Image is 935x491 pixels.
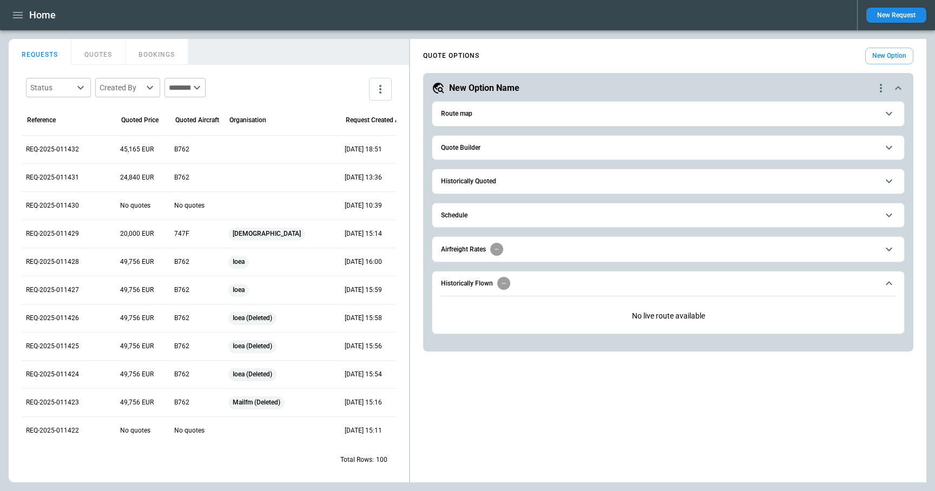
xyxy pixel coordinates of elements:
[228,389,285,416] span: Mailfm (Deleted)
[345,257,382,267] p: 19 Sep 2025 16:00
[120,398,154,407] p: 49,756 EUR
[345,370,382,379] p: 19 Sep 2025 15:54
[26,173,79,182] p: REQ-2025-011431
[228,361,276,388] span: Ioea (Deleted)
[174,314,189,323] p: B762
[345,201,382,210] p: 23 Sep 2025 10:39
[71,39,126,65] button: QUOTES
[228,248,249,276] span: Ioea
[345,342,382,351] p: 19 Sep 2025 15:56
[174,286,189,295] p: B762
[345,426,382,435] p: 19 Sep 2025 15:11
[346,116,420,124] div: Request Created At (UTC)
[120,229,154,238] p: 20,000 EUR
[340,455,374,465] p: Total Rows:
[441,303,896,329] p: No live route available
[228,304,276,332] span: Ioea (Deleted)
[26,229,79,238] p: REQ-2025-011429
[441,102,896,126] button: Route map
[228,333,276,360] span: Ioea (Deleted)
[376,455,387,465] p: 100
[441,271,896,296] button: Historically Flown
[29,9,56,22] h1: Home
[120,426,150,435] p: No quotes
[120,145,154,154] p: 45,165 EUR
[174,201,205,210] p: No quotes
[410,43,926,356] div: scrollable content
[120,257,154,267] p: 49,756 EUR
[174,398,189,407] p: B762
[174,229,189,238] p: 747F
[26,342,79,351] p: REQ-2025-011425
[345,229,382,238] p: 22 Sep 2025 15:14
[423,54,479,58] h4: QUOTE OPTIONS
[441,212,467,219] h6: Schedule
[175,116,219,124] div: Quoted Aircraft
[120,173,154,182] p: 24,840 EUR
[121,116,159,124] div: Quoted Price
[26,257,79,267] p: REQ-2025-011428
[27,116,56,124] div: Reference
[120,286,154,295] p: 49,756 EUR
[120,314,154,323] p: 49,756 EUR
[865,48,913,64] button: New Option
[174,426,205,435] p: No quotes
[26,145,79,154] p: REQ-2025-011432
[120,201,150,210] p: No quotes
[441,303,896,329] div: Historically Flown
[441,178,496,185] h6: Historically Quoted
[369,78,392,101] button: more
[874,82,887,95] div: quote-option-actions
[345,145,382,154] p: 24 Sep 2025 18:51
[174,145,189,154] p: B762
[174,173,189,182] p: B762
[441,246,486,253] h6: Airfreight Rates
[100,82,143,93] div: Created By
[174,257,189,267] p: B762
[120,370,154,379] p: 49,756 EUR
[345,398,382,407] p: 19 Sep 2025 15:16
[228,220,305,248] span: [DEMOGRAPHIC_DATA]
[441,144,480,151] h6: Quote Builder
[26,426,79,435] p: REQ-2025-011422
[441,280,493,287] h6: Historically Flown
[228,276,249,304] span: Ioea
[432,82,905,95] button: New Option Namequote-option-actions
[26,201,79,210] p: REQ-2025-011430
[449,82,519,94] h5: New Option Name
[229,116,266,124] div: Organisation
[30,82,74,93] div: Status
[174,342,189,351] p: B762
[120,342,154,351] p: 49,756 EUR
[345,314,382,323] p: 19 Sep 2025 15:58
[26,370,79,379] p: REQ-2025-011424
[9,39,71,65] button: REQUESTS
[26,314,79,323] p: REQ-2025-011426
[441,203,896,228] button: Schedule
[126,39,188,65] button: BOOKINGS
[174,370,189,379] p: B762
[345,286,382,295] p: 19 Sep 2025 15:59
[441,237,896,261] button: Airfreight Rates
[26,286,79,295] p: REQ-2025-011427
[345,173,382,182] p: 23 Sep 2025 13:36
[441,169,896,194] button: Historically Quoted
[866,8,926,23] button: New Request
[441,136,896,160] button: Quote Builder
[26,398,79,407] p: REQ-2025-011423
[441,110,472,117] h6: Route map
